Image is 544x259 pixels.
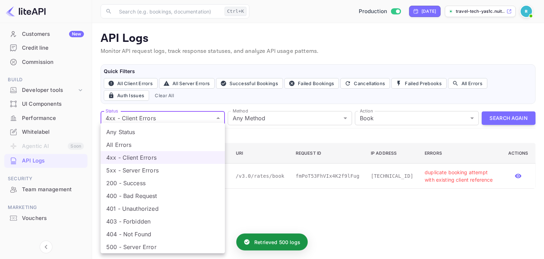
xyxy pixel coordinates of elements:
li: 500 - Server Error [101,241,225,253]
li: 200 - Success [101,177,225,189]
li: Any Status [101,126,225,138]
li: 400 - Bad Request [101,189,225,202]
li: 5xx - Server Errors [101,164,225,177]
li: 401 - Unauthorized [101,202,225,215]
li: All Errors [101,138,225,151]
li: 403 - Forbidden [101,215,225,228]
p: Retrieved 500 logs [254,238,300,246]
li: 404 - Not Found [101,228,225,241]
li: 4xx - Client Errors [101,151,225,164]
